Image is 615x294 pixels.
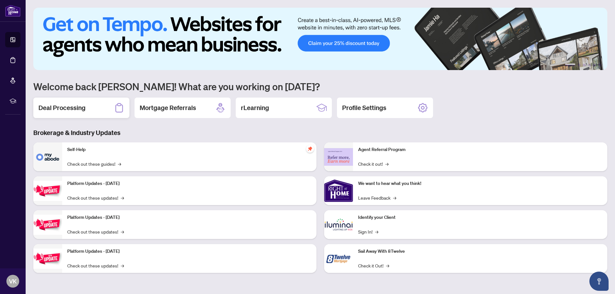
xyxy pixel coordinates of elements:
[593,64,596,66] button: 5
[358,194,396,201] a: Leave Feedback→
[33,128,607,137] h3: Brokerage & Industry Updates
[385,160,389,167] span: →
[118,160,121,167] span: →
[67,228,124,235] a: Check out these updates!→
[358,228,378,235] a: Sign In!→
[393,194,396,201] span: →
[67,194,124,201] a: Check out these updates!→
[588,64,591,66] button: 4
[306,145,314,153] span: pushpin
[33,8,607,70] img: Slide 0
[33,142,62,171] img: Self-Help
[589,272,609,291] button: Open asap
[375,228,378,235] span: →
[140,103,196,112] h2: Mortgage Referrals
[324,244,353,273] img: Sail Away With 8Twelve
[5,5,20,17] img: logo
[583,64,586,66] button: 3
[358,248,602,255] p: Sail Away With 8Twelve
[578,64,580,66] button: 2
[324,176,353,205] img: We want to hear what you think!
[358,214,602,221] p: Identify your Client
[33,215,62,235] img: Platform Updates - July 8, 2025
[358,146,602,153] p: Agent Referral Program
[121,262,124,269] span: →
[67,146,311,153] p: Self-Help
[67,248,311,255] p: Platform Updates - [DATE]
[67,180,311,187] p: Platform Updates - [DATE]
[358,262,389,269] a: Check it Out!→
[121,228,124,235] span: →
[598,64,601,66] button: 6
[9,277,17,286] span: VK
[67,160,121,167] a: Check out these guides!→
[67,214,311,221] p: Platform Updates - [DATE]
[121,194,124,201] span: →
[565,64,575,66] button: 1
[67,262,124,269] a: Check out these updates!→
[386,262,389,269] span: →
[33,80,607,92] h1: Welcome back [PERSON_NAME]! What are you working on [DATE]?
[241,103,269,112] h2: rLearning
[358,160,389,167] a: Check it out!→
[324,210,353,239] img: Identify your Client
[342,103,386,112] h2: Profile Settings
[38,103,86,112] h2: Deal Processing
[33,181,62,201] img: Platform Updates - July 21, 2025
[358,180,602,187] p: We want to hear what you think!
[324,148,353,166] img: Agent Referral Program
[33,249,62,269] img: Platform Updates - June 23, 2025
